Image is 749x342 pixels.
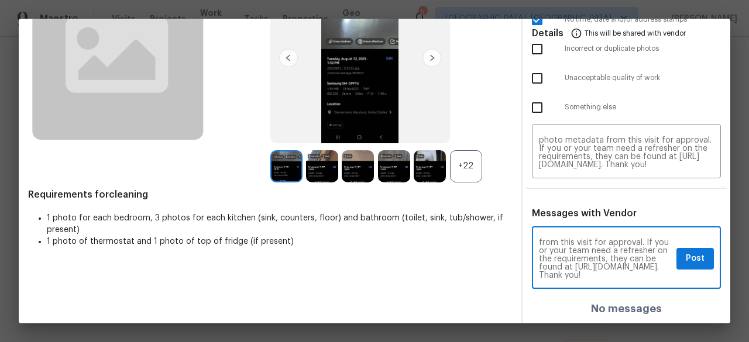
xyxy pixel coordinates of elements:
[686,251,705,266] span: Post
[565,44,721,54] span: Incorrect or duplicate photos
[676,248,714,270] button: Post
[28,189,512,201] span: Requirements for cleaning
[539,136,714,169] textarea: Maintenance Audit Team: Hello! Unfortunately this Cleaning visit completed on [DATE] has been den...
[565,73,721,83] span: Unacceptable quality of work
[565,102,721,112] span: Something else
[532,209,637,218] span: Messages with Vendor
[532,19,564,47] span: Details
[523,34,730,64] div: Incorrect or duplicate photos
[591,303,662,315] h4: No messages
[279,49,298,67] img: left-chevron-button-url
[450,150,482,182] div: +22
[523,93,730,122] div: Something else
[47,212,512,236] li: 1 photo for each bedroom, 3 photos for each kitchen (sink, counters, floor) and bathroom (toilet,...
[47,236,512,247] li: 1 photo of thermostat and 1 photo of top of fridge (if present)
[422,49,441,67] img: right-chevron-button-url
[539,239,672,279] textarea: Maintenance Audit Team: Hello! Unfortunately this Cleaning visit completed on [DATE] has been den...
[585,19,686,47] span: This will be shared with vendor
[523,64,730,93] div: Unacceptable quality of work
